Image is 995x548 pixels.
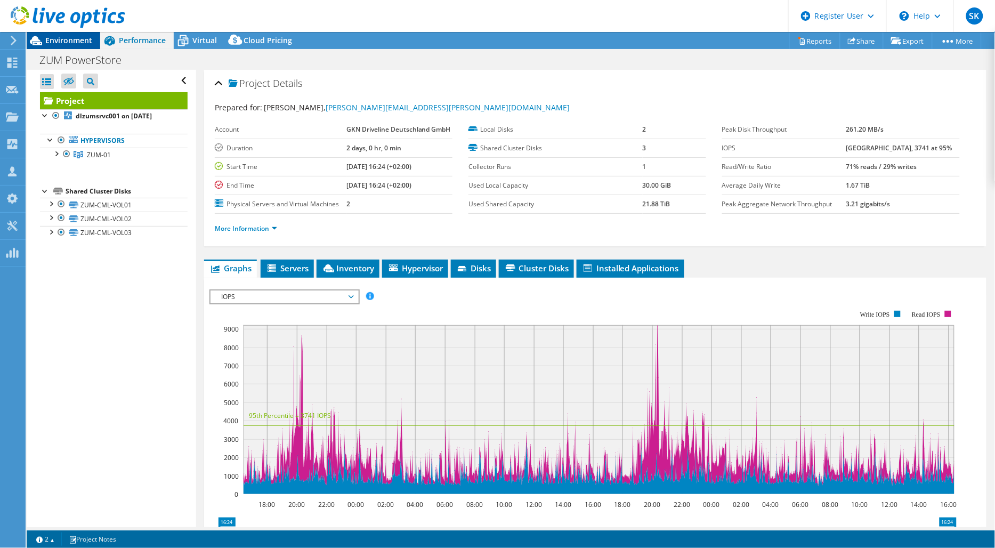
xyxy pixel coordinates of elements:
[224,361,239,370] text: 7000
[643,143,646,152] b: 3
[940,500,957,509] text: 16:00
[258,500,275,509] text: 18:00
[45,35,92,45] span: Environment
[789,33,840,49] a: Reports
[249,411,331,420] text: 95th Percentile = 3741 IOPS
[288,500,305,509] text: 20:00
[860,311,890,318] text: Write IOPS
[192,35,217,45] span: Virtual
[881,500,897,509] text: 12:00
[910,500,927,509] text: 14:00
[346,181,411,190] b: [DATE] 16:24 (+02:00)
[40,92,188,109] a: Project
[346,143,401,152] b: 2 days, 0 hr, 0 min
[266,263,309,273] span: Servers
[525,500,542,509] text: 12:00
[456,263,491,273] span: Disks
[234,490,238,499] text: 0
[216,291,353,303] span: IOPS
[496,500,512,509] text: 10:00
[273,77,302,90] span: Details
[883,33,933,49] a: Export
[40,134,188,148] a: Hypervisors
[224,343,239,352] text: 8000
[318,500,335,509] text: 22:00
[215,224,277,233] a: More Information
[322,263,374,273] span: Inventory
[703,500,719,509] text: 00:00
[468,162,643,172] label: Collector Runs
[76,111,152,120] b: dlzumsrvc001 on [DATE]
[840,33,884,49] a: Share
[468,199,643,209] label: Used Shared Capacity
[643,181,672,190] b: 30.00 GiB
[555,500,571,509] text: 14:00
[966,7,983,25] span: SK
[822,500,838,509] text: 08:00
[87,150,111,159] span: ZUM-01
[215,199,346,209] label: Physical Servers and Virtual Machines
[722,199,846,209] label: Peak Aggregate Network Throughput
[244,35,292,45] span: Cloud Pricing
[347,500,364,509] text: 00:00
[224,472,239,481] text: 1000
[40,226,188,240] a: ZUM-CML-VOL03
[215,102,262,112] label: Prepared for:
[762,500,779,509] text: 04:00
[722,143,846,154] label: IOPS
[223,416,238,425] text: 4000
[722,124,846,135] label: Peak Disk Throughput
[224,380,239,389] text: 6000
[119,35,166,45] span: Performance
[674,500,690,509] text: 22:00
[733,500,749,509] text: 02:00
[468,124,643,135] label: Local Disks
[61,533,124,546] a: Project Notes
[932,33,982,49] a: More
[504,263,569,273] span: Cluster Disks
[582,263,679,273] span: Installed Applications
[224,435,239,444] text: 3000
[851,500,868,509] text: 10:00
[407,500,423,509] text: 04:00
[436,500,453,509] text: 06:00
[40,198,188,212] a: ZUM-CML-VOL01
[466,500,483,509] text: 08:00
[29,533,62,546] a: 2
[215,143,346,154] label: Duration
[387,263,443,273] span: Hypervisor
[215,180,346,191] label: End Time
[40,148,188,162] a: ZUM-01
[722,162,846,172] label: Read/Write Ratio
[846,199,891,208] b: 3.21 gigabits/s
[468,180,643,191] label: Used Local Capacity
[614,500,630,509] text: 18:00
[846,125,884,134] b: 261.20 MB/s
[224,453,239,462] text: 2000
[468,143,643,154] label: Shared Cluster Disks
[912,311,941,318] text: Read IOPS
[722,180,846,191] label: Average Daily Write
[644,500,660,509] text: 20:00
[215,162,346,172] label: Start Time
[846,143,952,152] b: [GEOGRAPHIC_DATA], 3741 at 95%
[346,199,350,208] b: 2
[66,185,188,198] div: Shared Cluster Disks
[585,500,601,509] text: 16:00
[35,54,138,66] h1: ZUM PowerStore
[215,124,346,135] label: Account
[326,102,570,112] a: [PERSON_NAME][EMAIL_ADDRESS][PERSON_NAME][DOMAIN_NAME]
[846,162,917,171] b: 71% reads / 29% writes
[224,398,239,407] text: 5000
[40,109,188,123] a: dlzumsrvc001 on [DATE]
[229,78,270,89] span: Project
[40,212,188,225] a: ZUM-CML-VOL02
[846,181,870,190] b: 1.67 TiB
[346,125,451,134] b: GKN Driveline Deutschland GmbH
[792,500,808,509] text: 06:00
[643,199,670,208] b: 21.88 TiB
[209,263,252,273] span: Graphs
[224,325,239,334] text: 9000
[264,102,570,112] span: [PERSON_NAME],
[900,11,909,21] svg: \n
